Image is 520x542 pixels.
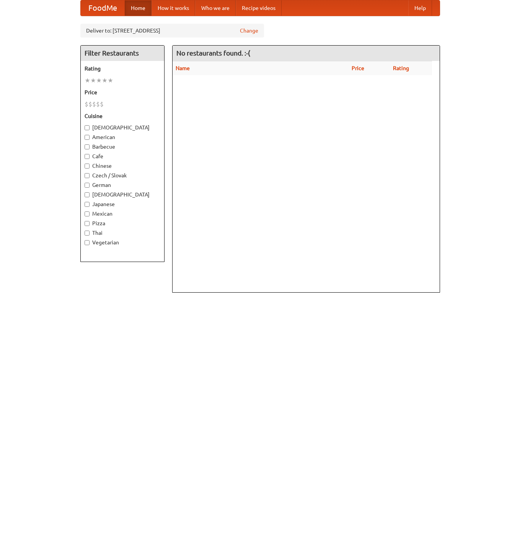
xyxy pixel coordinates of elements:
[85,183,90,188] input: German
[85,76,90,85] li: ★
[85,100,88,108] li: $
[85,211,90,216] input: Mexican
[176,49,250,57] ng-pluralize: No restaurants found. :-(
[81,46,164,61] h4: Filter Restaurants
[88,100,92,108] li: $
[195,0,236,16] a: Who we are
[85,143,160,151] label: Barbecue
[152,0,195,16] a: How it works
[85,210,160,218] label: Mexican
[85,191,160,198] label: [DEMOGRAPHIC_DATA]
[176,65,190,71] a: Name
[90,76,96,85] li: ★
[85,202,90,207] input: Japanese
[85,133,160,141] label: American
[85,229,160,237] label: Thai
[96,76,102,85] li: ★
[85,125,90,130] input: [DEMOGRAPHIC_DATA]
[92,100,96,108] li: $
[393,65,409,71] a: Rating
[80,24,264,38] div: Deliver to: [STREET_ADDRESS]
[85,164,90,169] input: Chinese
[85,65,160,72] h5: Rating
[85,200,160,208] label: Japanese
[85,112,160,120] h5: Cuisine
[85,239,160,246] label: Vegetarian
[96,100,100,108] li: $
[85,152,160,160] label: Cafe
[85,240,90,245] input: Vegetarian
[125,0,152,16] a: Home
[352,65,364,71] a: Price
[236,0,282,16] a: Recipe videos
[85,173,90,178] input: Czech / Slovak
[85,124,160,131] label: [DEMOGRAPHIC_DATA]
[85,192,90,197] input: [DEMOGRAPHIC_DATA]
[408,0,432,16] a: Help
[85,231,90,236] input: Thai
[85,221,90,226] input: Pizza
[85,88,160,96] h5: Price
[102,76,108,85] li: ★
[108,76,113,85] li: ★
[240,27,258,34] a: Change
[85,219,160,227] label: Pizza
[85,162,160,170] label: Chinese
[100,100,104,108] li: $
[85,154,90,159] input: Cafe
[81,0,125,16] a: FoodMe
[85,172,160,179] label: Czech / Slovak
[85,135,90,140] input: American
[85,181,160,189] label: German
[85,144,90,149] input: Barbecue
